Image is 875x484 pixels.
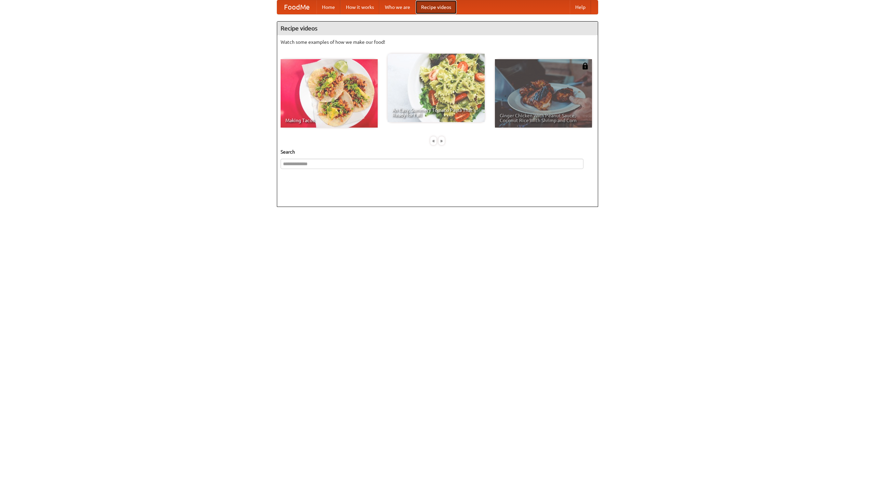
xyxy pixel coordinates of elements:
h5: Search [281,148,594,155]
a: FoodMe [277,0,317,14]
div: » [439,136,445,145]
a: How it works [340,0,379,14]
a: An Easy, Summery Tomato Pasta That's Ready for Fall [388,54,485,122]
span: An Easy, Summery Tomato Pasta That's Ready for Fall [392,108,480,117]
img: 483408.png [582,63,589,69]
a: Help [570,0,591,14]
a: Who we are [379,0,416,14]
h4: Recipe videos [277,22,598,35]
a: Making Tacos [281,59,378,128]
a: Home [317,0,340,14]
a: Recipe videos [416,0,457,14]
span: Making Tacos [285,118,373,123]
p: Watch some examples of how we make our food! [281,39,594,45]
div: « [430,136,436,145]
